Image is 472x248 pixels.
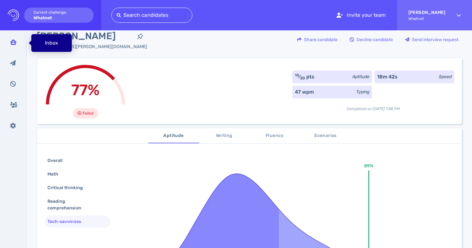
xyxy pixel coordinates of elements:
[295,73,315,81] div: ⁄ pts
[253,132,296,140] span: Fluency
[377,73,398,81] div: 18m 42s
[304,132,347,140] span: Scenarios
[295,73,299,77] sup: 10
[37,43,147,50] div: Click to copy the email address
[408,10,445,15] strong: [PERSON_NAME]
[364,163,374,169] text: 89%
[352,73,370,80] div: Aptitude
[346,32,396,47] button: Decline candidate
[402,32,462,47] div: Send interview request
[152,132,195,140] span: Aptitude
[83,109,93,117] span: Failed
[46,197,104,213] div: Reading comprehension
[46,183,90,192] div: Critical thinking
[300,76,305,80] sub: 20
[295,88,314,96] div: 47 wpm
[292,101,454,112] div: Completed on [DATE] 7:58 PM
[408,16,445,21] span: Whatnot
[37,29,133,43] span: [PERSON_NAME]
[356,89,370,95] div: Typing
[46,156,70,165] div: Overall
[439,73,452,80] div: Speed
[401,32,462,47] button: Send interview request
[203,132,246,140] span: Writing
[294,32,341,47] button: Share candidate
[294,32,341,47] div: Share candidate
[71,81,100,99] span: 77%
[46,217,89,226] div: Tech-savviness
[46,170,66,179] div: Math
